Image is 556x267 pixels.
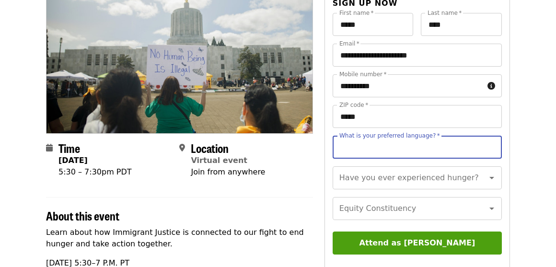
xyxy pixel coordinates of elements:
[333,74,484,97] input: Mobile number
[179,143,185,152] i: map-marker-alt icon
[339,10,374,16] label: First name
[487,81,495,91] i: circle-info icon
[58,166,132,178] div: 5:30 – 7:30pm PDT
[46,227,313,250] p: Learn about how Immigrant Justice is connected to our fight to end hunger and take action together.
[485,171,498,185] button: Open
[58,156,88,165] strong: [DATE]
[46,207,119,224] span: About this event
[46,143,53,152] i: calendar icon
[58,139,80,156] span: Time
[191,156,247,165] a: Virtual event
[421,13,502,36] input: Last name
[333,105,502,128] input: ZIP code
[428,10,462,16] label: Last name
[339,102,368,108] label: ZIP code
[333,136,502,159] input: What is your preferred language?
[339,133,440,139] label: What is your preferred language?
[339,41,359,46] label: Email
[339,71,386,77] label: Mobile number
[333,13,414,36] input: First name
[333,232,502,255] button: Attend as [PERSON_NAME]
[191,139,229,156] span: Location
[333,44,502,67] input: Email
[191,167,265,176] span: Join from anywhere
[485,202,498,215] button: Open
